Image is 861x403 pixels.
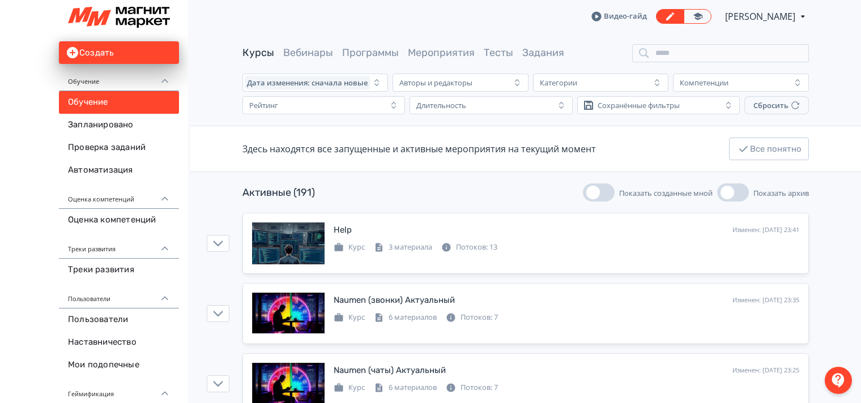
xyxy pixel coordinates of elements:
div: 6 материалов [374,382,437,393]
a: Обучение [59,91,179,114]
a: Треки развития [59,259,179,281]
button: Сохранённые фильтры [577,96,740,114]
div: Длительность [416,101,466,110]
button: Категории [533,74,669,92]
a: Пользователи [59,308,179,331]
img: https://files.teachbase.ru/system/slaveaccount/57079/logo/medium-e76e9250e9e9211827b1f0905568c702... [68,7,170,28]
a: Автоматизация [59,159,179,182]
div: Курс [334,312,365,323]
div: Оценка компетенций [59,182,179,209]
button: Рейтинг [242,96,405,114]
div: Naumen (звонки) Актуальный [334,294,455,307]
div: Курс [334,382,365,393]
div: Потоков: 13 [441,242,497,253]
button: Сбросить [744,96,809,114]
div: Здесь находятся все запущенные и активные мероприятия на текущий момент [242,142,596,156]
div: Пользователи [59,281,179,308]
a: Вебинары [283,46,333,59]
div: Категории [540,78,577,87]
a: Мероприятия [408,46,475,59]
a: Мои подопечные [59,354,179,376]
a: Курсы [242,46,274,59]
div: Сохранённые фильтры [598,101,680,110]
div: Изменен: [DATE] 23:25 [732,366,799,375]
div: Help [334,224,352,237]
div: 6 материалов [374,312,437,323]
a: Запланировано [59,114,179,136]
a: Наставничество [59,331,179,354]
div: Потоков: 7 [446,312,498,323]
button: Дата изменения: сначала новые [242,74,388,92]
a: Задания [522,46,564,59]
button: Создать [59,41,179,64]
a: Программы [342,46,399,59]
div: Изменен: [DATE] 23:41 [732,225,799,235]
div: Треки развития [59,231,179,259]
div: Naumen (чаты) Актуальный [334,364,446,377]
div: Курс [334,242,365,253]
div: Компетенции [680,78,728,87]
button: Компетенции [673,74,809,92]
span: Дата изменения: сначала новые [247,78,368,87]
div: Авторы и редакторы [399,78,472,87]
div: Рейтинг [249,101,278,110]
div: 3 материала [374,242,432,253]
span: Показать созданные мной [619,188,713,198]
div: Изменен: [DATE] 23:35 [732,295,799,305]
a: Оценка компетенций [59,209,179,231]
span: Анастасия Моргунова [725,10,797,23]
a: Видео-гайд [591,11,647,22]
a: Переключиться в режим ученика [684,9,711,24]
div: Обучение [59,64,179,91]
a: Проверка заданий [59,136,179,159]
span: Показать архив [753,188,809,198]
button: Авторы и редакторы [393,74,528,92]
div: Активные (191) [242,185,315,200]
button: Длительность [410,96,572,114]
button: Все понятно [729,138,809,160]
div: Потоков: 7 [446,382,498,393]
a: Тесты [484,46,513,59]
